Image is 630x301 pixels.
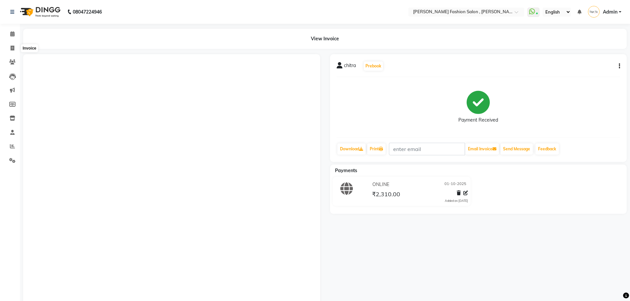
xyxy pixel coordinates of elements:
[364,61,383,71] button: Prebook
[367,143,386,155] a: Print
[372,190,400,200] span: ₹2,310.00
[23,29,627,49] div: View Invoice
[444,181,466,188] span: 01-10-2025
[588,6,600,18] img: Admin
[458,117,498,124] div: Payment Received
[465,143,499,155] button: Email Invoice
[335,168,357,173] span: Payments
[21,44,38,52] div: Invoice
[500,143,533,155] button: Send Message
[445,199,468,203] div: Added on [DATE]
[17,3,62,21] img: logo
[337,143,366,155] a: Download
[372,181,389,188] span: ONLINE
[344,62,356,71] span: chitra
[389,143,465,155] input: enter email
[603,9,617,16] span: Admin
[535,143,559,155] a: Feedback
[73,3,102,21] b: 08047224946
